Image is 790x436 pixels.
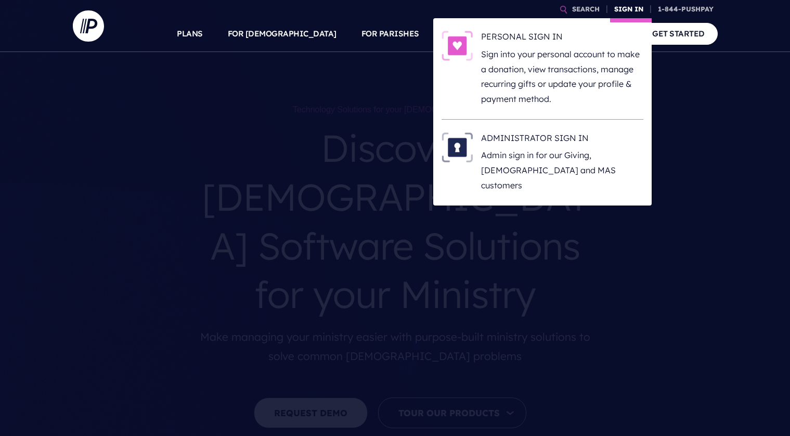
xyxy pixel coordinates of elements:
[442,132,643,193] a: ADMINISTRATOR SIGN IN - Illustration ADMINISTRATOR SIGN IN Admin sign in for our Giving, [DEMOGRA...
[228,16,336,52] a: FOR [DEMOGRAPHIC_DATA]
[639,23,718,44] a: GET STARTED
[444,16,490,52] a: SOLUTIONS
[442,31,643,107] a: PERSONAL SIGN IN - Illustration PERSONAL SIGN IN Sign into your personal account to make a donati...
[481,31,643,46] h6: PERSONAL SIGN IN
[361,16,419,52] a: FOR PARISHES
[442,132,473,162] img: ADMINISTRATOR SIGN IN - Illustration
[515,16,551,52] a: EXPLORE
[481,132,643,148] h6: ADMINISTRATOR SIGN IN
[177,16,203,52] a: PLANS
[481,148,643,193] p: Admin sign in for our Giving, [DEMOGRAPHIC_DATA] and MAS customers
[442,31,473,61] img: PERSONAL SIGN IN - Illustration
[481,47,643,107] p: Sign into your personal account to make a donation, view transactions, manage recurring gifts or ...
[576,16,615,52] a: COMPANY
